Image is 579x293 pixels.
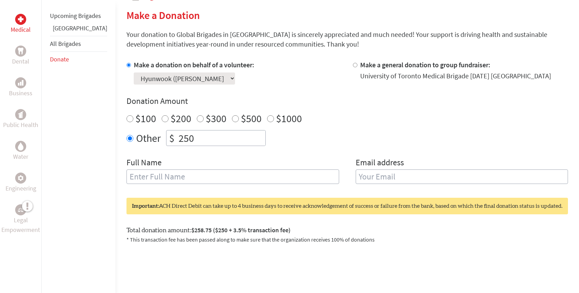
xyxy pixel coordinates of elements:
a: MedicalMedical [11,14,31,35]
strong: Important: [132,203,159,209]
li: Upcoming Brigades [50,8,107,23]
img: Dental [18,48,23,54]
div: ACH Direct Debit can take up to 4 business days to receive acknowledgement of success or failure ... [126,198,568,214]
a: DentalDental [12,46,29,66]
img: Legal Empowerment [18,208,23,212]
a: Donate [50,55,69,63]
a: Public HealthPublic Health [3,109,38,130]
div: University of Toronto Medical Brigade [DATE] [GEOGRAPHIC_DATA] [360,71,551,81]
label: Full Name [126,157,162,169]
h4: Donation Amount [126,96,568,107]
img: Public Health [18,111,23,118]
h2: Make a Donation [126,9,568,21]
a: All Brigades [50,40,81,48]
p: Your donation to Global Brigades in [GEOGRAPHIC_DATA] is sincerely appreciated and much needed! Y... [126,30,568,49]
p: Engineering [6,184,36,193]
img: Water [18,142,23,150]
label: $100 [135,112,156,125]
label: Other [136,130,161,146]
a: BusinessBusiness [9,77,32,98]
input: Enter Amount [177,130,265,146]
p: Dental [12,57,29,66]
label: Make a donation on behalf of a volunteer: [134,60,254,69]
input: Enter Full Name [126,169,339,184]
label: $200 [171,112,191,125]
div: Dental [15,46,26,57]
label: $500 [241,112,262,125]
div: $ [166,130,177,146]
iframe: reCAPTCHA [126,252,231,279]
div: Engineering [15,173,26,184]
label: Email address [356,157,404,169]
label: Total donation amount: [126,225,291,235]
p: Business [9,88,32,98]
input: Your Email [356,169,568,184]
p: Water [13,152,28,162]
img: Engineering [18,175,23,181]
div: Public Health [15,109,26,120]
a: [GEOGRAPHIC_DATA] [53,24,107,32]
div: Business [15,77,26,88]
li: Greece [50,23,107,36]
img: Medical [18,17,23,22]
div: Legal Empowerment [15,204,26,215]
p: Legal Empowerment [1,215,40,235]
div: Water [15,141,26,152]
label: $1000 [276,112,302,125]
a: Legal EmpowermentLegal Empowerment [1,204,40,235]
a: EngineeringEngineering [6,173,36,193]
p: Public Health [3,120,38,130]
li: All Brigades [50,36,107,52]
p: Medical [11,25,31,35]
li: Donate [50,52,107,67]
label: Make a general donation to group fundraiser: [360,60,490,69]
a: Upcoming Brigades [50,12,101,20]
p: * This transaction fee has been passed along to make sure that the organization receives 100% of ... [126,235,568,244]
span: $258.75 ($250 + 3.5% transaction fee) [191,226,291,234]
label: $300 [206,112,226,125]
a: WaterWater [13,141,28,162]
img: Business [18,80,23,86]
div: Medical [15,14,26,25]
